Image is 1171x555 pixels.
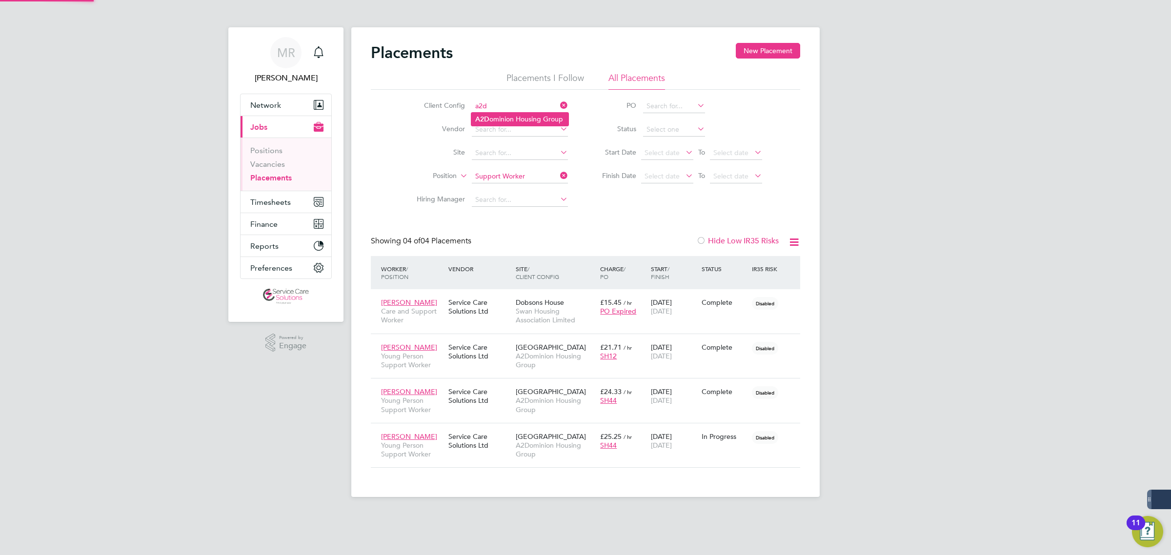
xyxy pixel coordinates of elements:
[472,193,568,207] input: Search for...
[624,299,632,306] span: / hr
[381,343,437,352] span: [PERSON_NAME]
[592,101,636,110] label: PO
[472,123,568,137] input: Search for...
[381,432,437,441] span: [PERSON_NAME]
[648,338,699,365] div: [DATE]
[1132,516,1163,547] button: Open Resource Center, 11 new notifications
[516,265,559,280] span: / Client Config
[651,396,672,405] span: [DATE]
[371,236,473,246] div: Showing
[513,260,598,285] div: Site
[250,159,285,169] a: Vacancies
[516,307,595,324] span: Swan Housing Association Limited
[265,334,307,352] a: Powered byEngage
[279,342,306,350] span: Engage
[277,46,295,59] span: MR
[241,94,331,116] button: Network
[592,148,636,157] label: Start Date
[409,195,465,203] label: Hiring Manager
[752,297,778,310] span: Disabled
[371,43,453,62] h2: Placements
[472,146,568,160] input: Search for...
[608,72,665,90] li: All Placements
[702,343,747,352] div: Complete
[648,293,699,320] div: [DATE]
[279,334,306,342] span: Powered by
[600,298,622,307] span: £15.45
[403,236,471,246] span: 04 Placements
[250,173,292,182] a: Placements
[648,427,699,455] div: [DATE]
[409,124,465,133] label: Vendor
[446,260,513,277] div: Vendor
[699,260,750,277] div: Status
[695,169,708,182] span: To
[446,382,513,410] div: Service Care Solutions Ltd
[475,115,489,123] b: A2D
[228,27,343,322] nav: Main navigation
[624,344,632,351] span: / hr
[506,72,584,90] li: Placements I Follow
[651,441,672,450] span: [DATE]
[240,72,332,84] span: Matt Robson
[240,289,332,304] a: Go to home page
[592,124,636,133] label: Status
[516,387,586,396] span: [GEOGRAPHIC_DATA]
[600,432,622,441] span: £25.25
[695,146,708,159] span: To
[702,298,747,307] div: Complete
[250,219,278,229] span: Finance
[381,298,437,307] span: [PERSON_NAME]
[241,235,331,257] button: Reports
[600,352,617,360] span: SH12
[403,236,421,246] span: 04 of
[696,236,779,246] label: Hide Low IR35 Risks
[713,172,748,180] span: Select date
[446,427,513,455] div: Service Care Solutions Ltd
[250,263,292,273] span: Preferences
[600,343,622,352] span: £21.71
[651,352,672,360] span: [DATE]
[409,148,465,157] label: Site
[752,386,778,399] span: Disabled
[381,387,437,396] span: [PERSON_NAME]
[702,432,747,441] div: In Progress
[645,148,680,157] span: Select date
[592,171,636,180] label: Finish Date
[250,198,291,207] span: Timesheets
[250,122,267,132] span: Jobs
[241,138,331,191] div: Jobs
[600,396,617,405] span: SH44
[381,441,444,458] span: Young Person Support Worker
[600,387,622,396] span: £24.33
[379,260,446,285] div: Worker
[624,433,632,440] span: / hr
[241,116,331,138] button: Jobs
[516,352,595,369] span: A2Dominion Housing Group
[648,382,699,410] div: [DATE]
[713,148,748,157] span: Select date
[241,191,331,213] button: Timesheets
[250,241,279,251] span: Reports
[600,265,626,280] span: / PO
[736,43,800,59] button: New Placement
[624,388,632,396] span: / hr
[471,113,568,126] li: ominion Housing Group
[600,441,617,450] span: SH44
[752,431,778,444] span: Disabled
[240,37,332,84] a: MR[PERSON_NAME]
[381,352,444,369] span: Young Person Support Worker
[401,171,457,181] label: Position
[472,99,568,113] input: Search for...
[446,338,513,365] div: Service Care Solutions Ltd
[516,396,595,414] span: A2Dominion Housing Group
[381,307,444,324] span: Care and Support Worker
[241,213,331,235] button: Finance
[702,387,747,396] div: Complete
[472,170,568,183] input: Search for...
[643,123,705,137] input: Select one
[651,307,672,316] span: [DATE]
[409,101,465,110] label: Client Config
[516,343,586,352] span: [GEOGRAPHIC_DATA]
[446,293,513,320] div: Service Care Solutions Ltd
